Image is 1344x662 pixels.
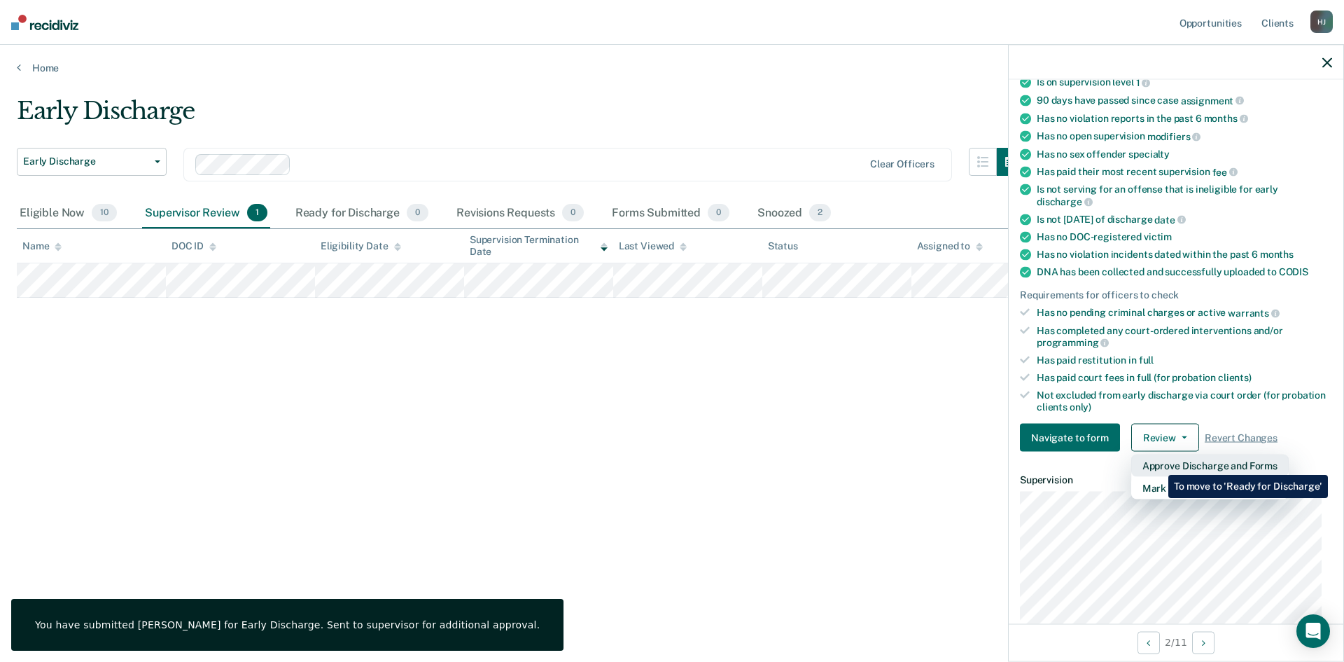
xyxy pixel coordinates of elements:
span: 0 [407,204,428,222]
dt: Supervision [1020,474,1332,486]
div: 90 days have passed since case [1037,95,1332,107]
div: Is on supervision level [1037,76,1332,89]
div: Has no sex offender [1037,148,1332,160]
button: Mark as Ineligible [1131,477,1289,499]
a: Navigate to form link [1020,424,1126,452]
img: Recidiviz [11,15,78,30]
button: Review [1131,424,1199,452]
div: Eligible Now [17,198,120,229]
div: DOC ID [171,240,216,252]
div: Has no open supervision [1037,130,1332,143]
div: Has completed any court-ordered interventions and/or [1037,324,1332,348]
div: Early Discharge [17,97,1025,137]
div: Supervision Termination Date [470,234,608,258]
span: only) [1070,401,1091,412]
span: CODIS [1279,266,1308,277]
span: months [1260,249,1294,260]
div: Clear officers [870,158,934,170]
div: Ready for Discharge [293,198,431,229]
span: 2 [809,204,831,222]
span: clients) [1218,372,1252,383]
div: You have submitted [PERSON_NAME] for Early Discharge. Sent to supervisor for additional approval. [35,619,540,631]
div: Name [22,240,62,252]
button: Approve Discharge and Forms [1131,455,1289,477]
button: Navigate to form [1020,424,1120,452]
div: H J [1310,11,1333,33]
span: victim [1144,231,1172,242]
div: Status [768,240,798,252]
button: Previous Opportunity [1137,631,1160,654]
div: Requirements for officers to check [1020,289,1332,301]
span: date [1154,214,1185,225]
div: Has no violation incidents dated within the past 6 [1037,249,1332,261]
span: modifiers [1147,131,1201,142]
span: Revert Changes [1205,432,1277,444]
span: 10 [92,204,117,222]
div: Has no DOC-registered [1037,231,1332,243]
span: warrants [1228,308,1280,319]
div: Forms Submitted [609,198,732,229]
span: 0 [708,204,729,222]
span: months [1204,113,1248,124]
div: Has paid restitution in [1037,354,1332,366]
span: fee [1212,166,1238,177]
div: Revisions Requests [454,198,587,229]
span: discharge [1037,196,1093,207]
div: DNA has been collected and successfully uploaded to [1037,266,1332,278]
div: 2 / 11 [1009,623,1343,661]
button: Next Opportunity [1192,631,1214,654]
div: Snoozed [755,198,834,229]
span: full [1139,354,1154,366]
div: Assigned to [917,240,983,252]
a: Home [17,62,1327,74]
div: Has paid their most recent supervision [1037,165,1332,178]
span: programming [1037,337,1109,348]
div: Has paid court fees in full (for probation [1037,372,1332,384]
div: Eligibility Date [321,240,401,252]
span: assignment [1181,95,1244,106]
div: Is not [DATE] of discharge [1037,213,1332,226]
div: Not excluded from early discharge via court order (for probation clients [1037,389,1332,413]
div: Has no violation reports in the past 6 [1037,112,1332,125]
div: Has no pending criminal charges or active [1037,307,1332,319]
div: Open Intercom Messenger [1296,614,1330,648]
span: 1 [1136,77,1151,88]
div: Supervisor Review [142,198,270,229]
span: 0 [562,204,584,222]
span: Early Discharge [23,156,149,167]
span: 1 [247,204,267,222]
div: Last Viewed [619,240,687,252]
span: specialty [1128,148,1170,159]
div: Is not serving for an offense that is ineligible for early [1037,184,1332,207]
